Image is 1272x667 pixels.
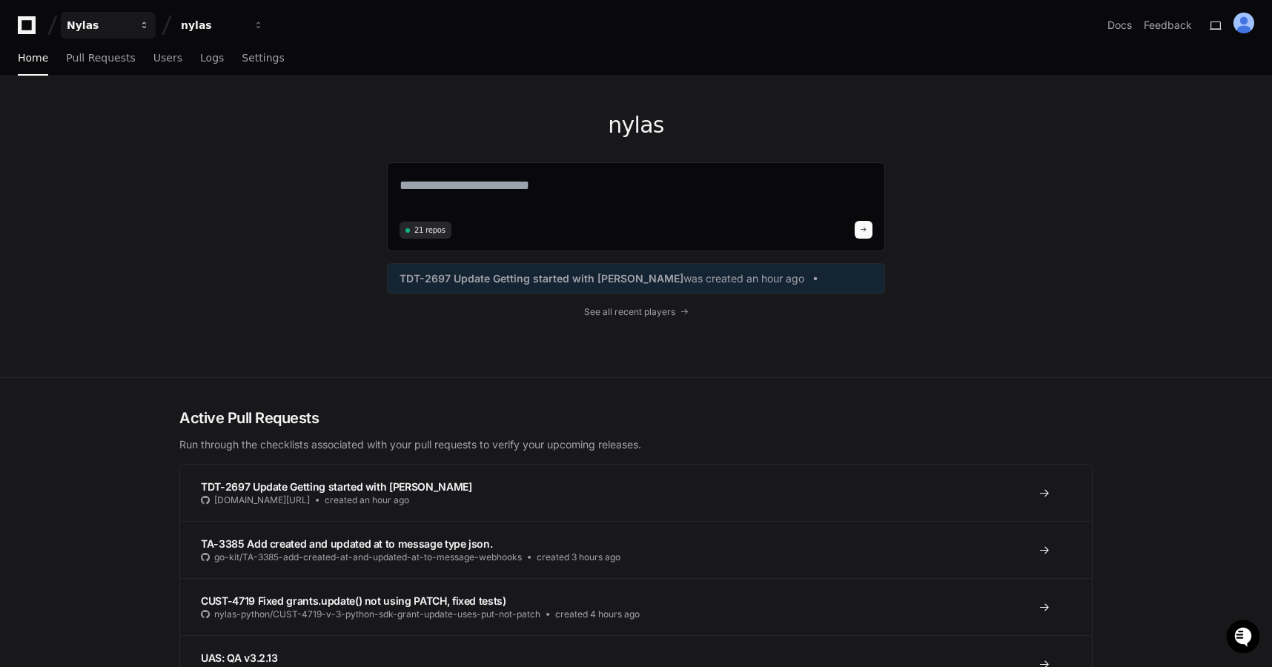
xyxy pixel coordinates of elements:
[179,437,1093,452] p: Run through the checklists associated with your pull requests to verify your upcoming releases.
[15,59,270,83] div: Welcome
[252,115,270,133] button: Start new chat
[18,53,48,62] span: Home
[50,125,188,137] div: We're available if you need us!
[1107,18,1132,33] a: Docs
[200,53,224,62] span: Logs
[201,480,472,493] span: TDT-2697 Update Getting started with [PERSON_NAME]
[181,18,245,33] div: nylas
[18,42,48,76] a: Home
[387,306,885,318] a: See all recent players
[1233,13,1254,33] img: ALV-UjUOIAdolc_MnxPWR-us-eU6VIDE1H5wsZCSEeBINWKmULU_qLfkiX-5XqNrD71uLO1OgJbcYgRu8jh01PjzqVXdMdQUc...
[180,521,1092,578] a: TA-3385 Add created and updated at to message type json.go-kit/TA-3385-add-created-at-and-updated...
[66,53,135,62] span: Pull Requests
[179,408,1093,428] h2: Active Pull Requests
[200,42,224,76] a: Logs
[400,271,683,286] span: TDT-2697 Update Getting started with [PERSON_NAME]
[180,465,1092,521] a: TDT-2697 Update Getting started with [PERSON_NAME][DOMAIN_NAME][URL]created an hour ago
[50,110,243,125] div: Start new chat
[214,494,310,506] span: [DOMAIN_NAME][URL]
[66,42,135,76] a: Pull Requests
[15,110,42,137] img: 1736555170064-99ba0984-63c1-480f-8ee9-699278ef63ed
[400,271,872,286] a: TDT-2697 Update Getting started with [PERSON_NAME]was created an hour ago
[1225,618,1265,658] iframe: Open customer support
[214,608,540,620] span: nylas-python/CUST-4719-v-3-python-sdk-grant-update-uses-put-not-patch
[153,53,182,62] span: Users
[214,551,522,563] span: go-kit/TA-3385-add-created-at-and-updated-at-to-message-webhooks
[105,155,179,167] a: Powered byPylon
[175,12,270,39] button: nylas
[683,271,804,286] span: was created an hour ago
[67,18,130,33] div: Nylas
[325,494,409,506] span: created an hour ago
[414,225,445,236] span: 21 repos
[201,537,492,550] span: TA-3385 Add created and updated at to message type json.
[201,594,506,607] span: CUST-4719 Fixed grants.update() not using PATCH, fixed tests)
[555,608,640,620] span: created 4 hours ago
[153,42,182,76] a: Users
[148,156,179,167] span: Pylon
[61,12,156,39] button: Nylas
[242,53,284,62] span: Settings
[387,112,885,139] h1: nylas
[15,15,44,44] img: PlayerZero
[180,578,1092,635] a: CUST-4719 Fixed grants.update() not using PATCH, fixed tests)nylas-python/CUST-4719-v-3-python-sd...
[584,306,675,318] span: See all recent players
[537,551,620,563] span: created 3 hours ago
[242,42,284,76] a: Settings
[201,651,278,664] span: UAS: QA v3.2.13
[1144,18,1192,33] button: Feedback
